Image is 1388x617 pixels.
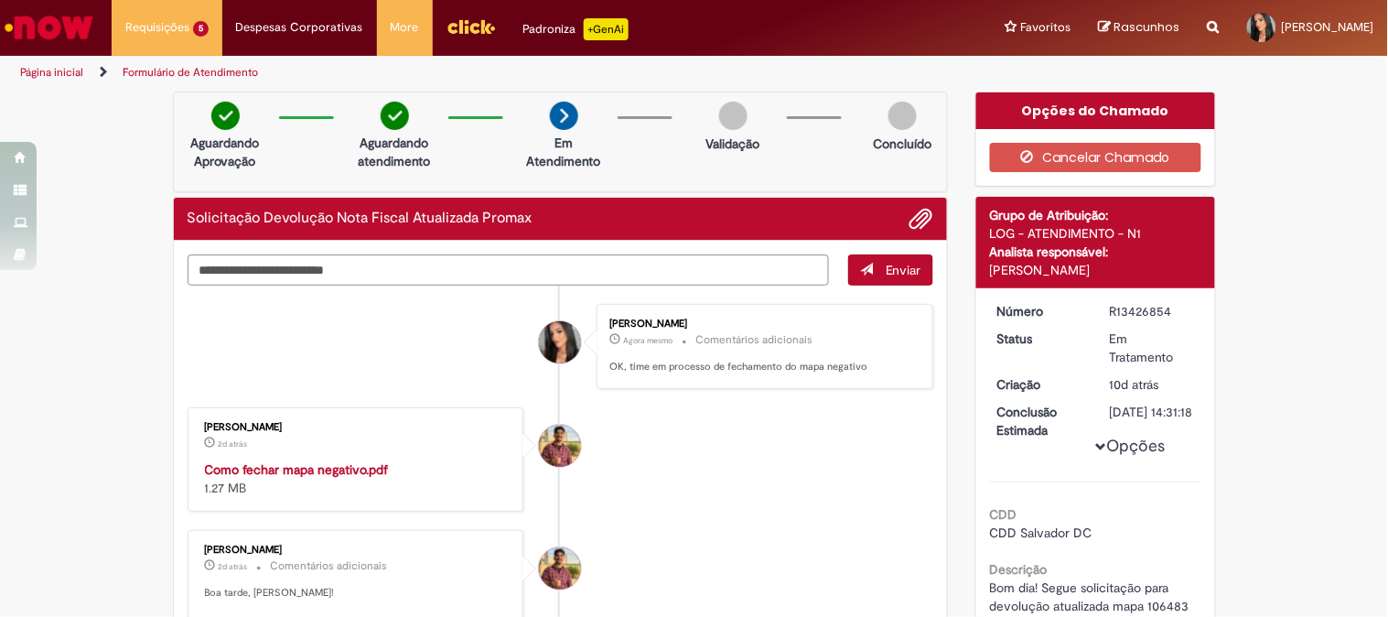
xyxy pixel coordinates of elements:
[523,18,629,40] div: Padroniza
[205,545,510,556] div: [PERSON_NAME]
[1110,302,1195,320] div: R13426854
[205,461,389,478] a: Como fechar mapa negativo.pdf
[990,224,1201,243] div: LOG - ATENDIMENTO - N1
[623,335,672,346] span: Agora mesmo
[1110,376,1159,393] time: 19/08/2025 08:30:42
[990,525,1092,541] span: CDD Salvador DC
[984,403,1096,439] dt: Conclusão Estimada
[539,547,581,590] div: Vitor Jeremias Da Silva
[706,135,760,153] p: Validação
[1110,376,1159,393] span: 10d atrás
[1282,19,1374,35] span: [PERSON_NAME]
[391,18,419,37] span: More
[990,561,1048,578] b: Descrição
[350,134,439,170] p: Aguardando atendimento
[193,21,209,37] span: 5
[20,65,83,80] a: Página inicial
[623,335,672,346] time: 28/08/2025 14:11:58
[848,254,933,286] button: Enviar
[1021,18,1071,37] span: Favoritos
[990,261,1201,279] div: [PERSON_NAME]
[1110,375,1195,394] div: 19/08/2025 08:30:42
[123,65,258,80] a: Formulário de Atendimento
[236,18,363,37] span: Despesas Corporativas
[1110,330,1195,366] div: Em Tratamento
[984,302,1096,320] dt: Número
[539,321,581,363] div: Pamela Larissa Gomes De Sousa
[990,143,1201,172] button: Cancelar Chamado
[539,425,581,467] div: Vitor Jeremias Da Silva
[2,9,96,46] img: ServiceNow
[584,18,629,40] p: +GenAi
[125,18,189,37] span: Requisições
[976,92,1215,129] div: Opções do Chamado
[14,56,911,90] ul: Trilhas de página
[984,375,1096,394] dt: Criação
[888,102,917,130] img: img-circle-grey.png
[1114,18,1180,36] span: Rascunhos
[873,135,931,153] p: Concluído
[219,438,248,449] span: 2d atrás
[886,262,921,278] span: Enviar
[990,506,1017,523] b: CDD
[447,13,496,40] img: click_logo_yellow_360x200.png
[550,102,578,130] img: arrow-next.png
[984,330,1096,348] dt: Status
[609,360,914,374] p: OK, time em processo de fechamento do mapa negativo
[205,460,510,497] div: 1.27 MB
[990,243,1201,261] div: Analista responsável:
[695,332,812,348] small: Comentários adicionais
[219,561,248,572] span: 2d atrás
[271,558,388,574] small: Comentários adicionais
[1099,19,1180,37] a: Rascunhos
[990,206,1201,224] div: Grupo de Atribuição:
[520,134,608,170] p: Em Atendimento
[211,102,240,130] img: check-circle-green.png
[219,438,248,449] time: 26/08/2025 15:09:24
[909,207,933,231] button: Adicionar anexos
[1110,403,1195,421] div: [DATE] 14:31:18
[188,211,533,227] h2: Solicitação Devolução Nota Fiscal Atualizada Promax Histórico de tíquete
[609,319,914,330] div: [PERSON_NAME]
[719,102,748,130] img: img-circle-grey.png
[381,102,409,130] img: check-circle-green.png
[181,134,270,170] p: Aguardando Aprovação
[188,254,830,286] textarea: Digite sua mensagem aqui...
[205,422,510,433] div: [PERSON_NAME]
